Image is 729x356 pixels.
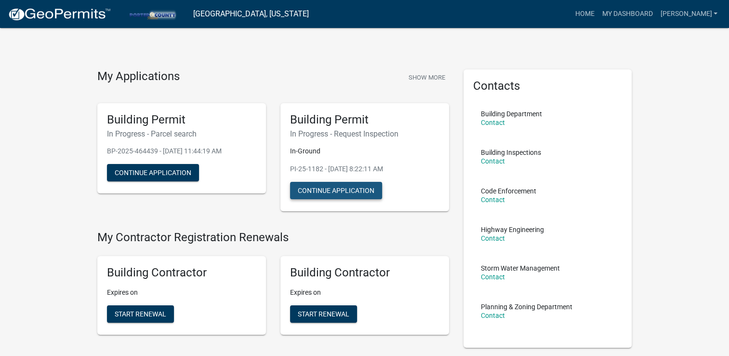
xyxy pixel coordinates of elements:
[481,265,560,272] p: Storm Water Management
[571,5,598,23] a: Home
[481,226,544,233] p: Highway Engineering
[481,110,542,117] p: Building Department
[473,79,623,93] h5: Contacts
[107,164,199,181] button: Continue Application
[298,310,349,318] span: Start Renewal
[97,69,180,84] h4: My Applications
[481,119,505,126] a: Contact
[290,182,382,199] button: Continue Application
[481,273,505,281] a: Contact
[481,149,541,156] p: Building Inspections
[107,146,256,156] p: BP-2025-464439 - [DATE] 11:44:19 AM
[481,188,536,194] p: Code Enforcement
[290,305,357,323] button: Start Renewal
[481,157,505,165] a: Contact
[481,234,505,242] a: Contact
[656,5,721,23] a: [PERSON_NAME]
[107,129,256,138] h6: In Progress - Parcel search
[107,113,256,127] h5: Building Permit
[97,231,449,342] wm-registration-list-section: My Contractor Registration Renewals
[115,310,166,318] span: Start Renewal
[107,288,256,298] p: Expires on
[290,164,439,174] p: PI-25-1182 - [DATE] 8:22:11 AM
[481,196,505,204] a: Contact
[107,305,174,323] button: Start Renewal
[119,7,186,20] img: Porter County, Indiana
[481,303,572,310] p: Planning & Zoning Department
[598,5,656,23] a: My Dashboard
[290,129,439,138] h6: In Progress - Request Inspection
[97,231,449,245] h4: My Contractor Registration Renewals
[290,288,439,298] p: Expires on
[405,69,449,85] button: Show More
[290,113,439,127] h5: Building Permit
[107,266,256,280] h5: Building Contractor
[290,266,439,280] h5: Building Contractor
[193,6,309,22] a: [GEOGRAPHIC_DATA], [US_STATE]
[290,146,439,156] p: In-Ground
[481,312,505,319] a: Contact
